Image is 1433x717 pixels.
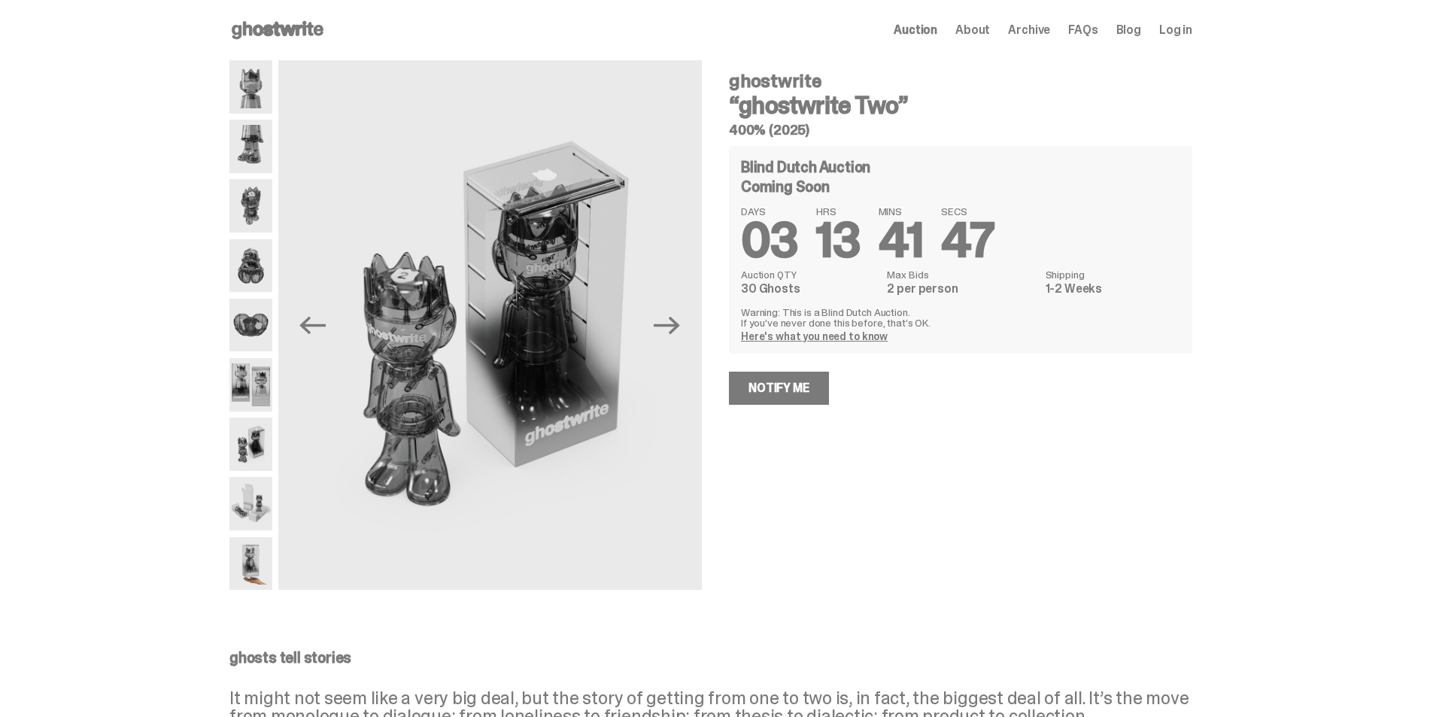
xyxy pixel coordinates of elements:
img: ghostwrite_Two_Media_3.png [229,120,272,173]
dd: 30 Ghosts [741,283,878,295]
p: ghosts tell stories [229,650,1192,665]
p: Warning: This is a Blind Dutch Auction. If you’ve never done this before, that’s OK. [741,307,1180,328]
img: ghostwrite_Two_Media_10.png [229,358,272,412]
span: SECS [941,206,994,217]
img: ghostwrite_Two_Media_11.png [278,60,702,590]
h4: ghostwrite [729,72,1192,90]
img: ghostwrite_Two_Media_6.png [229,239,272,293]
button: Next [651,308,684,342]
span: DAYS [741,206,798,217]
dt: Shipping [1046,269,1180,280]
img: ghostwrite_Two_Media_14.png [229,537,272,591]
img: ghostwrite_Two_Media_13.png [229,477,272,530]
span: HRS [816,206,861,217]
span: 13 [816,209,861,272]
h3: “ghostwrite Two” [729,93,1192,117]
span: MINS [879,206,924,217]
dt: Auction QTY [741,269,878,280]
div: Coming Soon [741,179,1180,194]
a: FAQs [1068,24,1098,36]
a: Log in [1159,24,1192,36]
a: Archive [1008,24,1050,36]
a: About [955,24,990,36]
img: ghostwrite_Two_Media_8.png [229,299,272,352]
img: ghostwrite_Two_Media_1.png [229,60,272,114]
button: Previous [296,308,329,342]
dd: 1-2 Weeks [1046,283,1180,295]
img: ghostwrite_Two_Media_11.png [229,418,272,471]
dd: 2 per person [887,283,1036,295]
span: 41 [879,209,924,272]
a: Auction [894,24,937,36]
a: Notify Me [729,372,829,405]
dt: Max Bids [887,269,1036,280]
a: Here's what you need to know [741,330,888,343]
span: 03 [741,209,798,272]
h5: 400% (2025) [729,123,1192,137]
span: 47 [941,209,994,272]
h4: Blind Dutch Auction [741,160,870,175]
a: Blog [1116,24,1141,36]
img: ghostwrite_Two_Media_5.png [229,179,272,232]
